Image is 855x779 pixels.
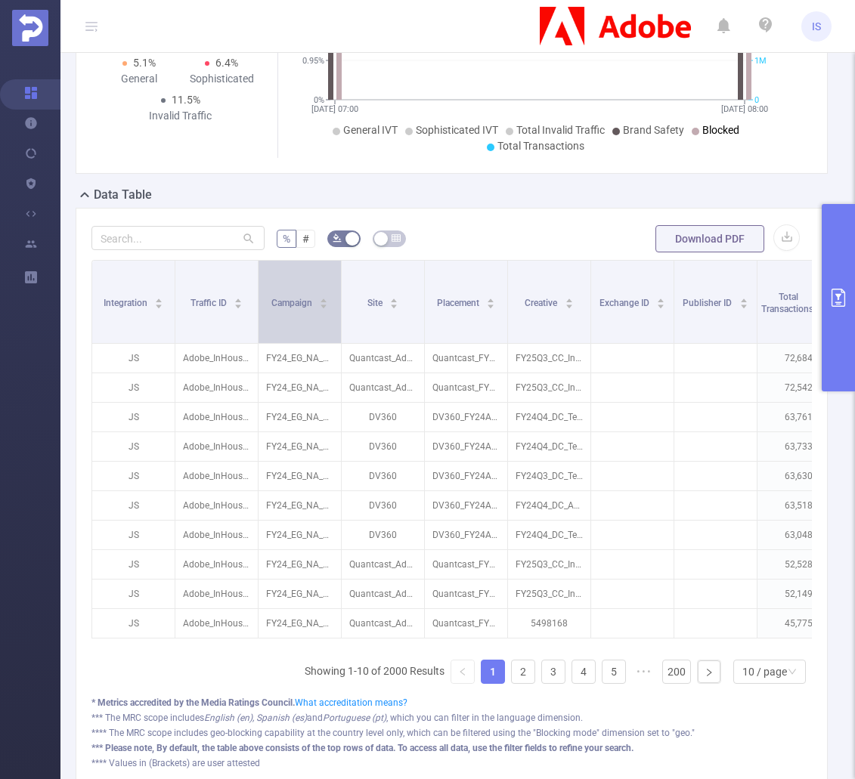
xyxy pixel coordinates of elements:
[662,660,691,684] li: 200
[458,667,467,676] i: icon: left
[739,296,748,305] div: Sort
[333,233,342,243] i: icon: bg-colors
[390,302,398,307] i: icon: caret-down
[516,124,605,136] span: Total Invalid Traffic
[259,550,341,579] p: FY24_EG_NA_Creative_CCM_Acquisition_Buy [225725]
[425,580,507,608] p: Quantcast_FY24CC_LAL_Cookieless-Targeting_US_DSK_BAN_300x250 [7902672]
[92,521,175,549] p: JS
[259,580,341,608] p: FY24_EG_NA_Creative_CCM_Acquisition_Buy [225725]
[234,296,243,301] i: icon: caret-up
[94,186,152,204] h2: Data Table
[481,660,505,684] li: 1
[623,124,684,136] span: Brand Safety
[259,432,341,461] p: FY24_EG_NA_DocumentCloud_AcrobatTeams_Acquisition_Buy [233518]
[702,124,739,136] span: Blocked
[305,660,445,684] li: Showing 1-10 of 2000 Results
[92,609,175,638] p: JS
[683,298,734,308] span: Publisher ID
[508,403,590,431] p: FY24Q4_DC_Team_AcrobatDC_XY_EN_CopyReliability-TeamsDisplay_AN_300x250_NA_NA.zip [5039769]
[259,521,341,549] p: FY24_EG_NA_DocumentCloud_AcrobatTeams_Acquisition_Buy [233518]
[323,713,386,723] i: Portuguese (pt)
[425,432,507,461] p: DV360_FY24AcrobatTeam_PSP_Teams-AudEx_US_DSK_BAN_300x250 [8243821]
[425,462,507,490] p: DV360_FY24AcrobatTeam_PSP_Teams-AudEx_US_DSK_BAN_300x250 [8243821]
[172,94,200,106] span: 11.5%
[204,713,307,723] i: English (en), Spanish (es)
[319,296,328,305] div: Sort
[342,491,424,520] p: DV360
[572,660,596,684] li: 4
[139,108,222,124] div: Invalid Traffic
[541,660,565,684] li: 3
[721,104,768,114] tspan: [DATE] 08:00
[599,298,652,308] span: Exchange ID
[508,373,590,402] p: FY25Q3_CC_Individual_CCPro_US_EN_ACQ-CCLO-ExplainerRefreshV1_AN_728x90_NA_NA.gif [5493237]
[175,521,258,549] p: Adobe_InHouse [13539]
[12,10,48,46] img: Protected Media
[311,104,358,114] tspan: [DATE] 07:00
[91,711,812,725] div: *** The MRC scope includes and , which you can filter in the language dimension.
[133,57,156,69] span: 5.1%
[92,462,175,490] p: JS
[215,57,238,69] span: 6.4%
[302,56,324,66] tspan: 0.95%
[812,11,821,42] span: IS
[788,667,797,678] i: icon: down
[486,296,495,305] div: Sort
[739,302,748,307] i: icon: caret-down
[512,660,534,683] a: 2
[565,302,573,307] i: icon: caret-down
[283,233,290,245] span: %
[98,71,181,87] div: General
[389,296,398,305] div: Sort
[757,403,840,431] p: 63,761
[487,302,495,307] i: icon: caret-down
[342,462,424,490] p: DV360
[655,225,764,252] button: Download PDF
[482,660,504,683] a: 1
[342,403,424,431] p: DV360
[175,344,258,372] p: Adobe_InHouse [13539]
[754,56,767,66] tspan: 1M
[343,124,398,136] span: General IVT
[342,521,424,549] p: DV360
[342,550,424,579] p: Quantcast_AdobeDyn
[342,580,424,608] p: Quantcast_AdobeDyn
[757,609,840,638] p: 45,775
[742,660,787,683] div: 10 / page
[603,660,625,683] a: 5
[508,491,590,520] p: FY24Q4_DC_AcrobatDC_AcrobatDC_XY_EN_Teams-5pack-Offer_AN_300x250_NA_NA.zip [5310364]
[416,124,498,136] span: Sophisticated IVT
[663,660,690,683] a: 200
[525,298,559,308] span: Creative
[657,296,665,301] i: icon: caret-up
[425,609,507,638] p: Quantcast_FY24EDU_LAL_Cookieless-Dynamic_US_DSK_BAN_300x250 [7906309]
[657,302,665,307] i: icon: caret-down
[175,403,258,431] p: Adobe_InHouse [13539]
[342,344,424,372] p: Quantcast_AdobeDyn
[259,344,341,372] p: FY24_EG_NA_Creative_CCM_Acquisition_Buy [225725]
[757,550,840,579] p: 52,528
[757,344,840,372] p: 72,684
[155,296,163,301] i: icon: caret-up
[191,298,229,308] span: Traffic ID
[175,373,258,402] p: Adobe_InHouse [13539]
[425,491,507,520] p: DV360_FY24AcrobatTeam_PSP_Teams-AudEx_US_DSK_BAN_300x250 [8243821]
[154,296,163,305] div: Sort
[425,373,507,402] p: Quantcast_FY24CC_LAL_Cookieless-Targeting_US_DSK_BAN_728x90 [7902674]
[425,344,507,372] p: Quantcast_FY24CC_LAL_Cookieless-Targeting_US_DSK_BAN_728x90 [7902674]
[572,660,595,683] a: 4
[425,521,507,549] p: DV360_FY24AcrobatTeam_PSP_Teams-AudEx_US_DSK_BAN_300x250 [8243821]
[451,660,475,684] li: Previous Page
[259,462,341,490] p: FY24_EG_NA_DocumentCloud_AcrobatTeams_Acquisition_Buy [233518]
[234,296,243,305] div: Sort
[342,609,424,638] p: Quantcast_AdobeDyn
[542,660,565,683] a: 3
[632,660,656,684] li: Next 5 Pages
[508,550,590,579] p: FY25Q3_CC_Individual_CCPro_US_EN_ACQ-CCLO-ExplainerRefreshV1_AN_300x250_NA_NA.gif [5493230]
[181,71,264,87] div: Sophisticated
[425,403,507,431] p: DV360_FY24AcrobatTeam_PSP_Teams-AudEx_US_DSK_BAN_300x250 [8243821]
[632,660,656,684] span: •••
[392,233,401,243] i: icon: table
[487,296,495,301] i: icon: caret-up
[602,660,626,684] li: 5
